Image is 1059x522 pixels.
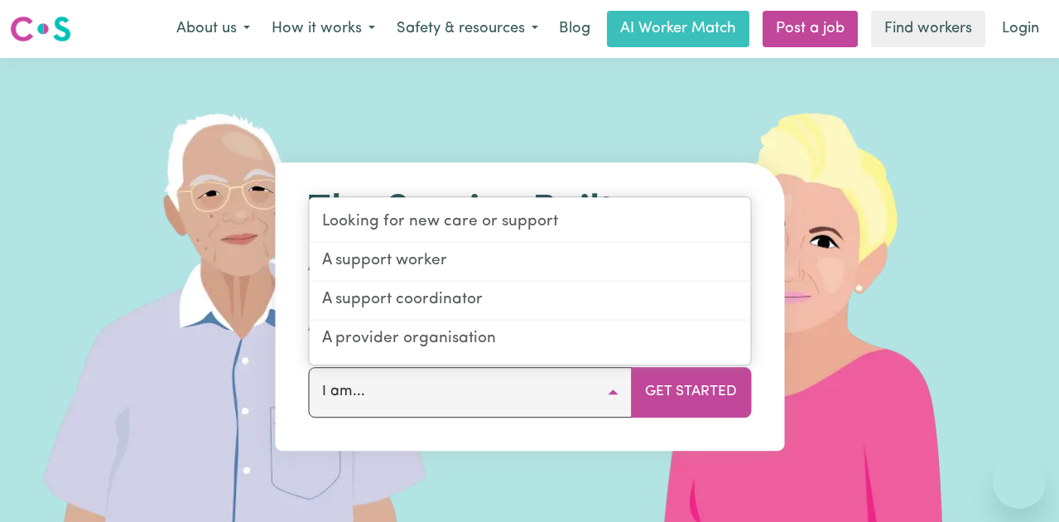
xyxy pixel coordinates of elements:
[631,367,751,417] button: Get Started
[309,282,750,321] a: A support coordinator
[549,11,600,47] a: Blog
[309,321,750,358] a: A provider organisation
[386,12,549,46] button: Safety & resources
[308,189,751,284] h1: The Service Built Around You
[607,11,749,47] a: AI Worker Match
[261,12,386,46] button: How it works
[308,197,751,365] div: I am...
[309,243,750,282] a: A support worker
[10,14,71,44] img: Careseekers logo
[308,367,632,417] button: I am...
[992,11,1049,47] a: Login
[763,11,858,47] a: Post a job
[166,12,261,46] button: About us
[10,10,71,48] a: Careseekers logo
[871,11,985,47] a: Find workers
[993,456,1046,509] iframe: Button to launch messaging window
[309,205,750,244] a: Looking for new care or support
